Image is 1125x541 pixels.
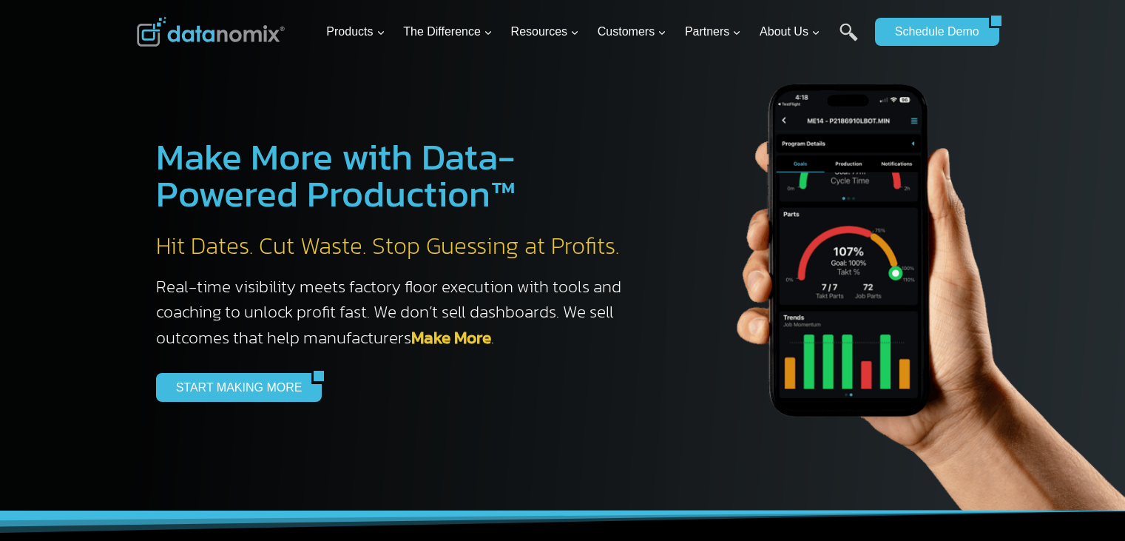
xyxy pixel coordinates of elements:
span: Customers [598,22,666,41]
img: Datanomix [137,17,285,47]
nav: Primary Navigation [320,8,868,56]
span: The Difference [403,22,493,41]
a: Schedule Demo [875,18,989,46]
a: Search [839,23,858,56]
span: Partners [685,22,741,41]
a: START MAKING MORE [156,373,312,401]
span: Products [326,22,385,41]
h1: Make More with Data-Powered Production™ [156,138,637,212]
iframe: Popup CTA [7,279,245,534]
span: About Us [760,22,820,41]
h3: Real-time visibility meets factory floor execution with tools and coaching to unlock profit fast.... [156,274,637,351]
h2: Hit Dates. Cut Waste. Stop Guessing at Profits. [156,231,637,262]
span: Resources [511,22,579,41]
a: Make More [411,325,491,350]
